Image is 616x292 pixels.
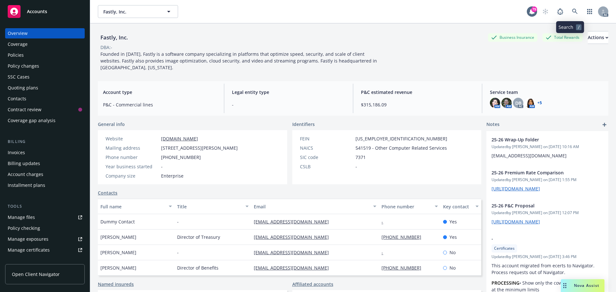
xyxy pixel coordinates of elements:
span: Dummy Contact [100,218,135,225]
div: Fastly, Inc. [98,33,131,42]
span: - [177,218,179,225]
div: Tools [5,203,85,210]
a: [PHONE_NUMBER] [381,265,426,271]
a: Contacts [5,94,85,104]
span: [PERSON_NAME] [100,249,136,256]
div: CSLB [300,163,353,170]
span: Updated by [PERSON_NAME] on [DATE] 1:55 PM [492,177,603,183]
a: Manage files [5,212,85,222]
div: Year business started [106,163,158,170]
div: Mailing address [106,145,158,151]
div: Business Insurance [488,33,537,41]
span: General info [98,121,125,128]
a: Coverage [5,39,85,49]
span: Enterprise [161,172,184,179]
div: Email [254,203,369,210]
a: Invoices [5,147,85,158]
a: +5 [537,101,542,105]
div: FEIN [300,135,353,142]
span: Accounts [27,9,47,14]
span: [PERSON_NAME] [100,234,136,240]
div: 25-26 Premium Rate ComparisonUpdatedby [PERSON_NAME] on [DATE] 1:55 PM[URL][DOMAIN_NAME] [486,164,608,197]
span: 541519 - Other Computer Related Services [355,145,447,151]
a: SSC Cases [5,72,85,82]
div: Phone number [106,154,158,161]
div: 79 [531,6,537,12]
div: Contacts [8,94,26,104]
span: No [449,264,456,271]
a: [URL][DOMAIN_NAME] [492,219,540,225]
a: Quoting plans [5,83,85,93]
a: Start snowing [539,5,552,18]
button: Title [175,199,251,214]
div: DBA: - [100,44,112,51]
span: P&C - Commercial lines [103,101,216,108]
a: Manage exposures [5,234,85,244]
a: Coverage gap analysis [5,115,85,126]
div: Policies [8,50,24,60]
a: Report a Bug [554,5,567,18]
div: 25-26 Wrap-Up FolderUpdatedby [PERSON_NAME] on [DATE] 10:16 AM[EMAIL_ADDRESS][DOMAIN_NAME] [486,131,608,164]
span: - [177,249,179,256]
a: Policy checking [5,223,85,233]
img: photo [490,98,500,108]
span: Notes [486,121,500,129]
span: - [161,163,163,170]
span: - [355,163,357,170]
a: Affiliated accounts [292,281,333,288]
div: SIC code [300,154,353,161]
div: Overview [8,28,28,38]
div: Drag to move [561,279,569,292]
span: $315,186.09 [361,101,474,108]
a: Installment plans [5,180,85,190]
div: Billing updates [8,158,40,169]
a: - [381,219,388,225]
div: Invoices [8,147,25,158]
img: photo [501,98,512,108]
span: P&C estimated revenue [361,89,474,96]
span: [US_EMPLOYER_IDENTIFICATION_NUMBER] [355,135,447,142]
a: Manage certificates [5,245,85,255]
div: Policy checking [8,223,40,233]
span: Director of Benefits [177,264,218,271]
img: photo [525,98,535,108]
a: Contacts [98,189,117,196]
div: SSC Cases [8,72,30,82]
div: Website [106,135,158,142]
p: This account migrated from ecerts to Navigator. Process requests out of Navigator. [492,262,603,276]
a: [PHONE_NUMBER] [381,234,426,240]
span: Service team [490,89,603,96]
span: Fastly, Inc. [103,8,159,15]
div: Title [177,203,242,210]
span: Updated by [PERSON_NAME] on [DATE] 12:07 PM [492,210,603,216]
button: Actions [588,31,608,44]
span: Founded in [DATE], Fastly is a software company specializing in platforms that optimize speed, se... [100,51,378,71]
a: Accounts [5,3,85,21]
span: 25-26 Premium Rate Comparison [492,169,586,176]
a: [DOMAIN_NAME] [161,136,198,142]
span: [EMAIL_ADDRESS][DOMAIN_NAME] [492,153,567,159]
span: [PERSON_NAME] [100,264,136,271]
span: Yes [449,234,457,240]
button: Fastly, Inc. [98,5,178,18]
div: Account charges [8,169,43,179]
a: - [381,249,388,255]
span: [STREET_ADDRESS][PERSON_NAME] [161,145,238,151]
div: Total Rewards [543,33,583,41]
span: - [492,235,586,242]
span: 7371 [355,154,366,161]
span: Updated by [PERSON_NAME] on [DATE] 3:46 PM [492,254,603,260]
a: Contract review [5,104,85,115]
button: Key contact [441,199,481,214]
a: Search [569,5,581,18]
span: Yes [449,218,457,225]
a: Policies [5,50,85,60]
div: Manage claims [8,256,40,266]
div: Phone number [381,203,431,210]
div: Quoting plans [8,83,38,93]
div: Manage exposures [8,234,48,244]
button: Full name [98,199,175,214]
button: Nova Assist [561,279,604,292]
